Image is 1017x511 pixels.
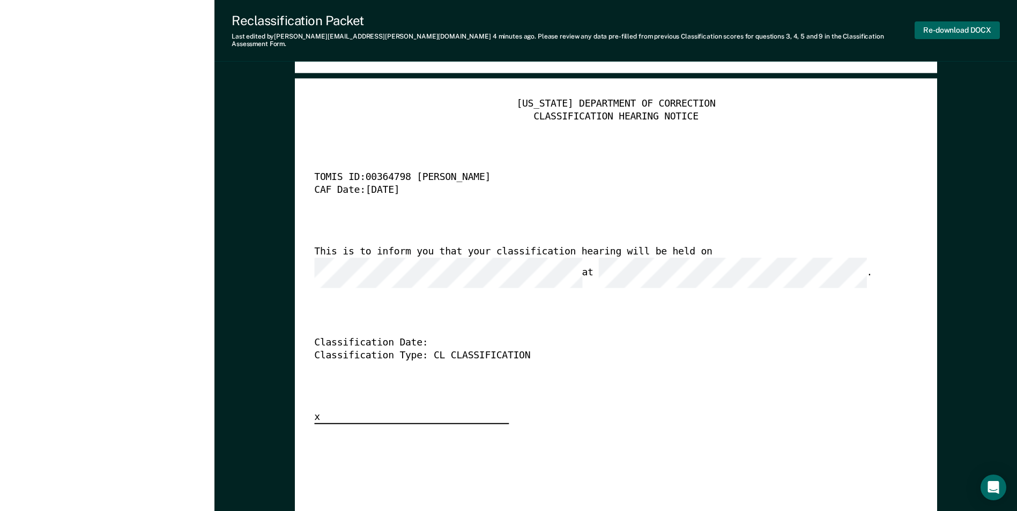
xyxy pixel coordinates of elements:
div: Classification Type: CL CLASSIFICATION [314,350,887,363]
div: [US_STATE] DEPARTMENT OF CORRECTION [314,98,917,111]
button: Re-download DOCX [915,21,1000,39]
div: This is to inform you that your classification hearing will be held on at . [314,246,887,289]
div: Open Intercom Messenger [981,475,1006,500]
div: x [314,411,509,425]
div: CLASSIFICATION HEARING NOTICE [314,110,917,123]
div: Last edited by [PERSON_NAME][EMAIL_ADDRESS][PERSON_NAME][DOMAIN_NAME] . Please review any data pr... [232,33,915,48]
div: TOMIS ID: 00364798 [PERSON_NAME] [314,172,887,185]
div: CAF Date: [DATE] [314,184,887,197]
div: Classification Date: [314,337,887,350]
div: Reclassification Packet [232,13,915,28]
span: 4 minutes ago [493,33,535,40]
